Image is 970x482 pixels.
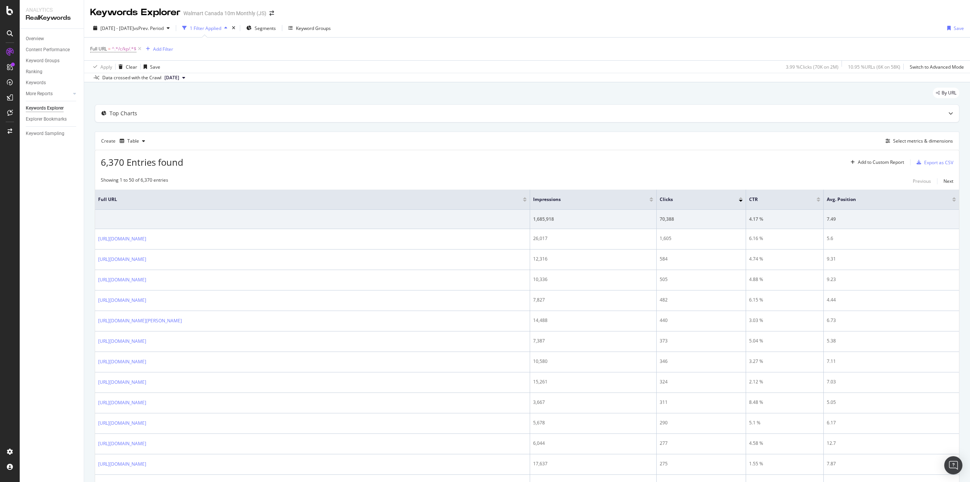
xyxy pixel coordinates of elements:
button: Switch to Advanced Mode [907,61,964,73]
div: 12,316 [533,256,653,262]
a: [URL][DOMAIN_NAME] [98,440,146,447]
div: Keyword Sampling [26,130,64,138]
span: Clicks [660,196,727,203]
div: 2.12 % [749,378,820,385]
button: Select metrics & dimensions [882,137,953,146]
span: Impressions [533,196,638,203]
a: More Reports [26,90,71,98]
div: 346 [660,358,743,365]
div: 6.15 % [749,297,820,303]
div: 12.7 [827,440,956,447]
span: CTR [749,196,805,203]
div: 7,387 [533,338,653,344]
div: 9.23 [827,276,956,283]
a: [URL][DOMAIN_NAME] [98,460,146,468]
a: [URL][DOMAIN_NAME] [98,399,146,407]
div: 9.31 [827,256,956,262]
div: 311 [660,399,743,406]
span: Segments [255,25,276,31]
button: Keyword Groups [285,22,334,34]
div: Clear [126,64,137,70]
div: RealKeywords [26,14,78,22]
button: Save [141,61,160,73]
button: Previous [913,177,931,186]
a: Explorer Bookmarks [26,115,78,123]
div: Next [943,178,953,184]
div: 5.04 % [749,338,820,344]
div: Open Intercom Messenger [944,456,962,474]
div: 4.88 % [749,276,820,283]
div: 1,605 [660,235,743,242]
a: Keyword Sampling [26,130,78,138]
a: [URL][DOMAIN_NAME] [98,419,146,427]
button: [DATE] [161,73,188,82]
div: Showing 1 to 50 of 6,370 entries [101,177,168,186]
div: Keyword Groups [296,25,331,31]
a: [URL][DOMAIN_NAME] [98,256,146,263]
div: Apply [100,64,112,70]
span: ^.*/c/kp/.*$ [112,44,136,54]
div: 7,827 [533,297,653,303]
div: 5,678 [533,419,653,426]
div: Export as CSV [924,159,953,166]
span: vs Prev. Period [134,25,164,31]
div: Previous [913,178,931,184]
button: Segments [243,22,279,34]
div: times [230,24,237,32]
div: Data crossed with the Crawl [102,74,161,81]
button: Add to Custom Report [848,156,904,168]
div: 275 [660,460,743,467]
div: 4.58 % [749,440,820,447]
div: 5.38 [827,338,956,344]
div: Keyword Groups [26,57,59,65]
a: Overview [26,35,78,43]
a: [URL][DOMAIN_NAME] [98,378,146,386]
div: Save [150,64,160,70]
a: Ranking [26,68,78,76]
a: Content Performance [26,46,78,54]
div: 6.73 [827,317,956,324]
div: 1,685,918 [533,216,653,223]
div: 277 [660,440,743,447]
span: 2025 Aug. 8th [164,74,179,81]
div: Explorer Bookmarks [26,115,67,123]
a: Keyword Groups [26,57,78,65]
div: 5.1 % [749,419,820,426]
div: 17,637 [533,460,653,467]
div: Keywords [26,79,46,87]
div: Overview [26,35,44,43]
div: Content Performance [26,46,70,54]
div: legacy label [933,88,959,98]
div: Table [127,139,139,143]
div: 14,488 [533,317,653,324]
div: Ranking [26,68,42,76]
div: 7.49 [827,216,956,223]
div: 3.03 % [749,317,820,324]
div: 4.44 [827,297,956,303]
a: Keywords [26,79,78,87]
div: 440 [660,317,743,324]
div: Create [101,135,148,147]
div: 10,580 [533,358,653,365]
span: [DATE] - [DATE] [100,25,134,31]
span: By URL [942,91,956,95]
div: 373 [660,338,743,344]
button: Add Filter [143,44,173,53]
span: Full URL [98,196,512,203]
div: 7.11 [827,358,956,365]
div: Analytics [26,6,78,14]
div: 8.48 % [749,399,820,406]
div: 4.17 % [749,216,820,223]
button: Next [943,177,953,186]
div: 505 [660,276,743,283]
div: Keywords Explorer [90,6,180,19]
a: [URL][DOMAIN_NAME] [98,276,146,284]
span: Avg. Position [827,196,941,203]
div: 7.03 [827,378,956,385]
div: Save [954,25,964,31]
div: 10,336 [533,276,653,283]
span: = [108,46,111,52]
button: Save [944,22,964,34]
div: Top Charts [110,110,137,117]
div: Switch to Advanced Mode [910,64,964,70]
